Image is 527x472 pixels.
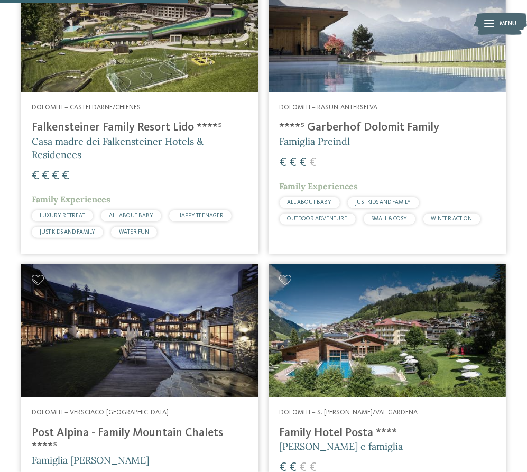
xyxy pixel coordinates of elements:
span: € [310,156,317,169]
span: SMALL & COSY [372,216,408,222]
span: Menu [500,20,517,29]
span: € [300,156,307,169]
span: € [32,170,39,182]
span: Dolomiti – Casteldarne/Chienes [32,104,141,111]
span: Family Experiences [280,181,358,191]
h4: Post Alpina - Family Mountain Chalets ****ˢ [32,426,248,454]
h4: Family Hotel Posta **** [280,426,496,440]
span: ALL ABOUT BABY [109,213,153,219]
span: Dolomiti – S. [PERSON_NAME]/Val Gardena [280,409,418,416]
span: € [62,170,69,182]
span: Family Experiences [32,194,110,205]
span: ALL ABOUT BABY [288,200,332,206]
span: HAPPY TEENAGER [177,213,224,219]
span: € [42,170,49,182]
span: Dolomiti – Versciaco-[GEOGRAPHIC_DATA] [32,409,169,416]
span: € [280,156,287,169]
span: WINTER ACTION [431,216,473,222]
span: € [290,156,297,169]
span: WATER FUN [119,229,149,235]
span: LUXURY RETREAT [40,213,85,219]
span: Famiglia Preindl [280,135,350,147]
span: JUST KIDS AND FAMILY [356,200,411,206]
img: Familienhotels Südtirol [474,11,527,37]
h4: ****ˢ Garberhof Dolomit Family [280,121,496,134]
span: Famiglia [PERSON_NAME] [32,454,149,466]
span: Dolomiti – Rasun-Anterselva [280,104,378,111]
span: OUTDOOR ADVENTURE [288,216,348,222]
span: [PERSON_NAME] e famiglia [280,440,403,452]
h4: Falkensteiner Family Resort Lido ****ˢ [32,121,248,134]
span: Casa madre dei Falkensteiner Hotels & Residences [32,135,204,161]
span: € [52,170,59,182]
span: JUST KIDS AND FAMILY [40,229,95,235]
